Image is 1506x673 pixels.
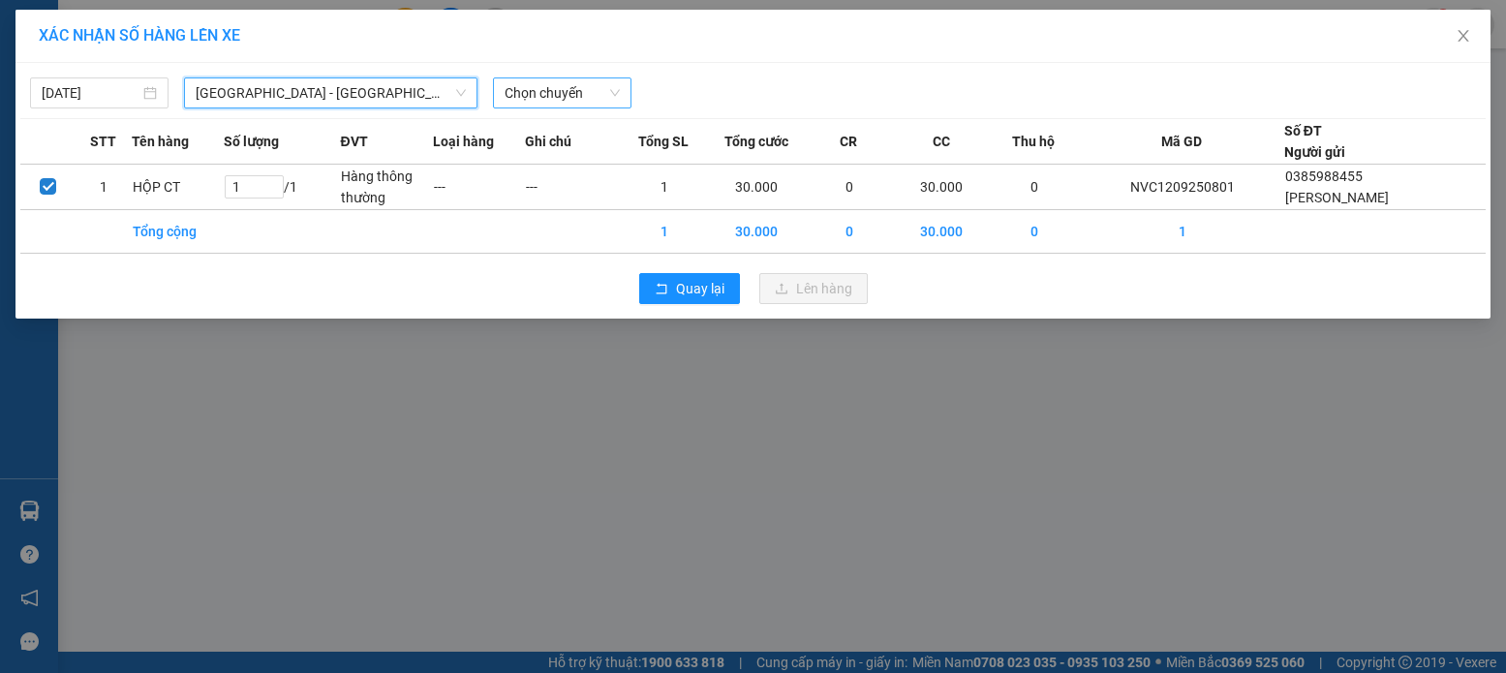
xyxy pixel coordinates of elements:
td: 0 [803,210,896,254]
button: Close [1436,10,1491,64]
td: 0 [803,165,896,210]
div: Số ĐT Người gửi [1284,120,1345,163]
span: Loại hàng [433,131,494,152]
td: --- [433,165,526,210]
td: 30.000 [711,165,804,210]
td: --- [525,165,618,210]
span: CC [933,131,950,152]
span: close [1456,28,1471,44]
span: Chọn chuyến [505,78,620,107]
span: Hà Nội - Thanh Hóa [196,78,466,107]
td: 0 [988,210,1081,254]
td: HỘP CT [132,165,225,210]
span: Quay lại [676,278,724,299]
td: 30.000 [711,210,804,254]
td: / 1 [224,165,340,210]
td: Hàng thông thường [340,165,433,210]
td: NVC1209250801 [1081,165,1284,210]
strong: : [DOMAIN_NAME] [178,100,353,118]
td: Tổng cộng [132,210,225,254]
img: logo [17,30,108,121]
span: XÁC NHẬN SỐ HÀNG LÊN XE [39,26,240,45]
span: Tổng cước [724,131,788,152]
td: 1 [1081,210,1284,254]
span: Tổng SL [638,131,689,152]
strong: PHIẾU GỬI HÀNG [187,57,344,77]
span: Mã GD [1161,131,1202,152]
strong: Hotline : 0889 23 23 23 [202,81,328,96]
td: 30.000 [896,210,989,254]
span: down [455,87,467,99]
td: 1 [76,165,131,210]
td: 0 [988,165,1081,210]
span: Website [178,103,227,117]
span: CR [840,131,857,152]
input: 12/09/2025 [42,82,139,104]
strong: CÔNG TY TNHH VĨNH QUANG [134,33,397,53]
span: Ghi chú [525,131,571,152]
span: Tên hàng [132,131,189,152]
button: uploadLên hàng [759,273,868,304]
td: 1 [618,165,711,210]
span: STT [90,131,116,152]
span: rollback [655,282,668,297]
td: 1 [618,210,711,254]
span: [PERSON_NAME] [1285,190,1389,205]
span: Số lượng [224,131,279,152]
span: Thu hộ [1012,131,1055,152]
span: ĐVT [340,131,367,152]
span: 0385988455 [1285,168,1363,184]
td: 30.000 [896,165,989,210]
button: rollbackQuay lại [639,273,740,304]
